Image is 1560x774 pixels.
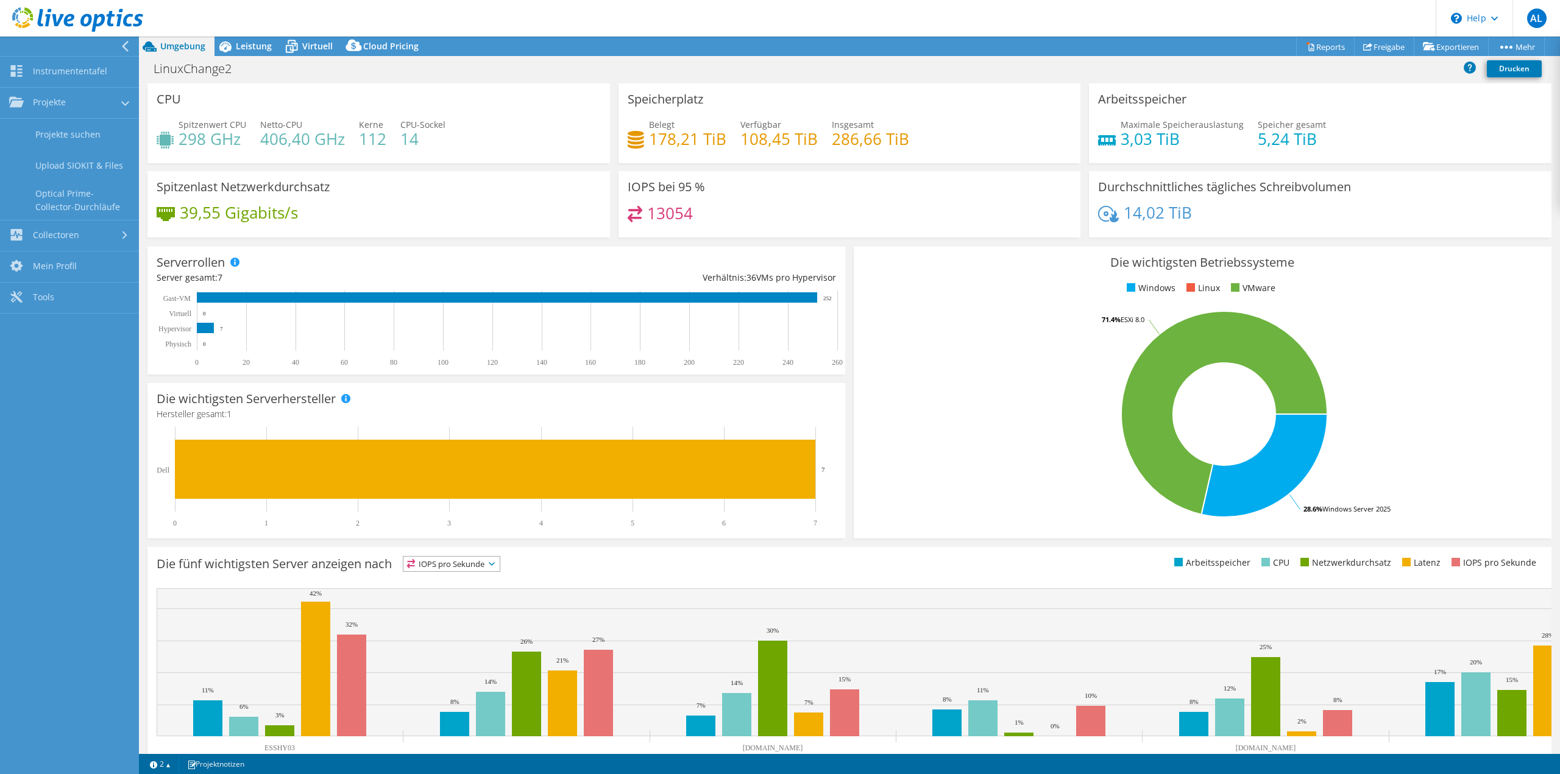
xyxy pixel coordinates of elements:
[1434,668,1446,675] text: 17%
[1260,643,1272,650] text: 25%
[1542,632,1554,639] text: 28%
[1333,696,1342,703] text: 8%
[1236,744,1296,752] text: [DOMAIN_NAME]
[157,392,336,406] h3: Die wichtigsten Serverhersteller
[743,744,803,752] text: [DOMAIN_NAME]
[1488,37,1545,56] a: Mehr
[731,679,743,686] text: 14%
[1258,556,1289,569] li: CPU
[220,326,223,332] text: 7
[243,358,250,367] text: 20
[1448,556,1536,569] li: IOPS pro Sekunde
[585,358,596,367] text: 160
[157,93,181,106] h3: CPU
[1258,132,1326,146] h4: 5,24 TiB
[496,271,835,284] div: Verhältnis: VMs pro Hypervisor
[823,295,832,301] text: 252
[863,256,1542,269] h3: Die wichtigsten Betriebssysteme
[165,340,191,348] text: Physisch
[1296,37,1355,56] a: Reports
[1322,504,1391,513] tspan: Windows Server 2025
[218,272,222,283] span: 7
[310,589,322,597] text: 42%
[202,686,214,694] text: 11%
[157,466,169,474] text: Dell
[804,698,814,706] text: 7%
[832,119,874,130] span: Insgesamt
[943,695,952,703] text: 8%
[1121,132,1244,146] h4: 3,03 TiB
[1354,37,1414,56] a: Freigabe
[390,358,397,367] text: 80
[359,132,386,146] h4: 112
[1183,281,1220,295] li: Linux
[157,180,330,194] h3: Spitzenlast Netzwerkdurchsatz
[634,358,645,367] text: 180
[832,132,909,146] h4: 286,66 TiB
[1098,93,1186,106] h3: Arbeitsspeicher
[195,358,199,367] text: 0
[1297,717,1306,725] text: 2%
[173,519,177,527] text: 0
[1399,556,1441,569] li: Latenz
[356,519,360,527] text: 2
[631,519,634,527] text: 5
[1015,719,1024,726] text: 1%
[1051,722,1060,730] text: 0%
[1451,13,1462,24] svg: \n
[539,519,543,527] text: 4
[1085,692,1097,699] text: 10%
[264,744,295,752] text: ESSHY03
[400,132,445,146] h4: 14
[722,519,726,527] text: 6
[746,272,756,283] span: 36
[158,325,191,333] text: Hypervisor
[341,358,348,367] text: 60
[814,519,817,527] text: 7
[782,358,793,367] text: 240
[1297,556,1391,569] li: Netzwerkdurchsatz
[1414,37,1489,56] a: Exportieren
[649,119,675,130] span: Belegt
[236,40,272,52] span: Leistung
[275,711,285,719] text: 3%
[556,656,569,664] text: 21%
[697,702,706,709] text: 7%
[1470,658,1482,666] text: 20%
[179,132,246,146] h4: 298 GHz
[403,557,500,571] span: IOPS pro Sekunde
[520,638,533,645] text: 26%
[180,206,298,219] h4: 39,55 Gigabits/s
[628,180,705,194] h3: IOPS bei 95 %
[292,358,299,367] text: 40
[160,40,205,52] span: Umgebung
[148,62,250,76] h1: LinuxChange2
[447,519,451,527] text: 3
[647,206,693,220] h4: 13054
[592,636,604,643] text: 27%
[1124,206,1192,219] h4: 14,02 TiB
[1303,504,1322,513] tspan: 28.6%
[264,519,268,527] text: 1
[628,93,703,106] h3: Speicherplatz
[1487,60,1542,77] a: Drucken
[740,119,781,130] span: Verfügbar
[733,358,744,367] text: 220
[260,132,345,146] h4: 406,40 GHz
[302,40,333,52] span: Virtuell
[363,40,419,52] span: Cloud Pricing
[179,119,246,130] span: Spitzenwert CPU
[1258,119,1326,130] span: Speicher gesamt
[359,119,383,130] span: Kerne
[977,686,989,694] text: 11%
[1124,281,1175,295] li: Windows
[438,358,448,367] text: 100
[1506,676,1518,683] text: 15%
[1171,556,1250,569] li: Arbeitsspeicher
[163,294,191,303] text: Gast-VM
[767,627,779,634] text: 30%
[157,271,496,284] div: Server gesamt:
[832,358,843,367] text: 260
[536,358,547,367] text: 140
[1098,180,1351,194] h3: Durchschnittliches tägliches Schreibvolumen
